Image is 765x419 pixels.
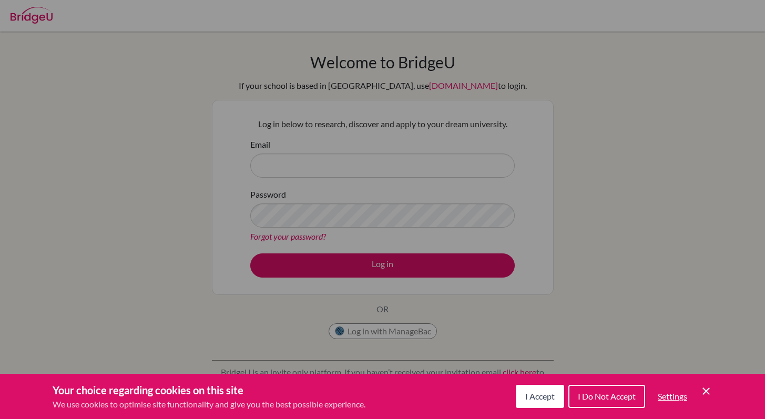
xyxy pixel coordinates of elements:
h3: Your choice regarding cookies on this site [53,382,365,398]
button: I Do Not Accept [568,385,645,408]
span: Settings [658,391,687,401]
p: We use cookies to optimise site functionality and give you the best possible experience. [53,398,365,411]
button: Settings [649,386,696,407]
span: I Do Not Accept [578,391,636,401]
button: I Accept [516,385,564,408]
span: I Accept [525,391,555,401]
button: Save and close [700,385,712,397]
